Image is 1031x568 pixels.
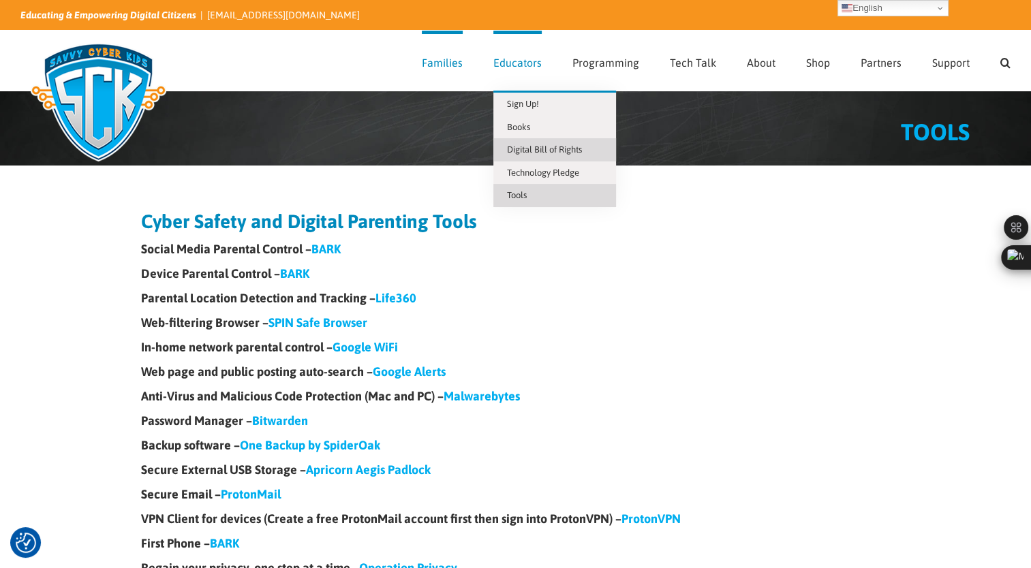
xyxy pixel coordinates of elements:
h4: Social Media Parental Control – [141,243,891,255]
a: BARK [210,536,239,550]
a: Shop [806,31,830,91]
h2: Cyber Safety and Digital Parenting Tools [141,212,891,231]
span: Programming [572,57,639,68]
a: Families [422,31,463,91]
a: Search [1000,31,1011,91]
span: TOOLS [901,119,970,145]
span: Shop [806,57,830,68]
h4: Anti-Virus and Malicious Code Protection (Mac and PC) – [141,390,891,403]
a: Tech Talk [670,31,716,91]
a: ProtonMail [221,487,281,501]
span: Partners [861,57,902,68]
a: Malwarebytes [444,389,520,403]
a: BARK [311,242,341,256]
span: Digital Bill of Rights [507,144,582,155]
h4: Device Parental Control – [141,268,891,280]
img: Savvy Cyber Kids Logo [20,34,176,170]
nav: Main Menu [422,31,1011,91]
a: Life360 [375,291,416,305]
span: Books [507,122,530,132]
button: Consent Preferences [16,533,36,553]
a: About [747,31,775,91]
img: Revisit consent button [16,533,36,553]
a: Support [932,31,970,91]
span: Families [422,57,463,68]
a: Apricorn Aegis Padlock [306,462,431,477]
h4: Web page and public posting auto-search – [141,366,891,378]
a: SPIN Safe Browser [268,315,367,330]
h4: Secure External USB Storage – [141,464,891,476]
h4: VPN Client for devices (Create a free ProtonMail account first then sign into ProtonVPN) – [141,513,891,525]
span: Educators [493,57,542,68]
h4: Parental Location Detection and Tracking – [141,292,891,304]
a: Google Alerts [373,364,446,379]
span: Tools [507,190,527,200]
a: Google WiFi [333,340,398,354]
a: Partners [861,31,902,91]
h4: First Phone – [141,537,891,550]
a: One Backup by SpiderOak [240,438,380,452]
a: Bitwarden [252,413,308,428]
img: en [842,3,852,14]
a: [EMAIL_ADDRESS][DOMAIN_NAME] [207,10,360,20]
span: Sign Up! [507,99,539,109]
a: BARK [280,266,309,281]
a: Sign Up! [493,93,616,116]
a: Educators [493,31,542,91]
h4: Secure Email – [141,488,891,501]
a: ProtonVPN [621,511,681,526]
h4: Password Manager – [141,415,891,427]
span: Tech Talk [670,57,716,68]
h4: Backup software – [141,439,891,452]
span: Technology Pledge [507,168,579,178]
h4: In-home network parental control – [141,341,891,353]
span: About [747,57,775,68]
a: Tools [493,184,616,207]
a: Programming [572,31,639,91]
a: Books [493,116,616,139]
a: Technology Pledge [493,161,616,185]
span: Support [932,57,970,68]
a: Digital Bill of Rights [493,138,616,161]
i: Educating & Empowering Digital Citizens [20,10,196,20]
h4: Web-filtering Browser – [141,317,891,329]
